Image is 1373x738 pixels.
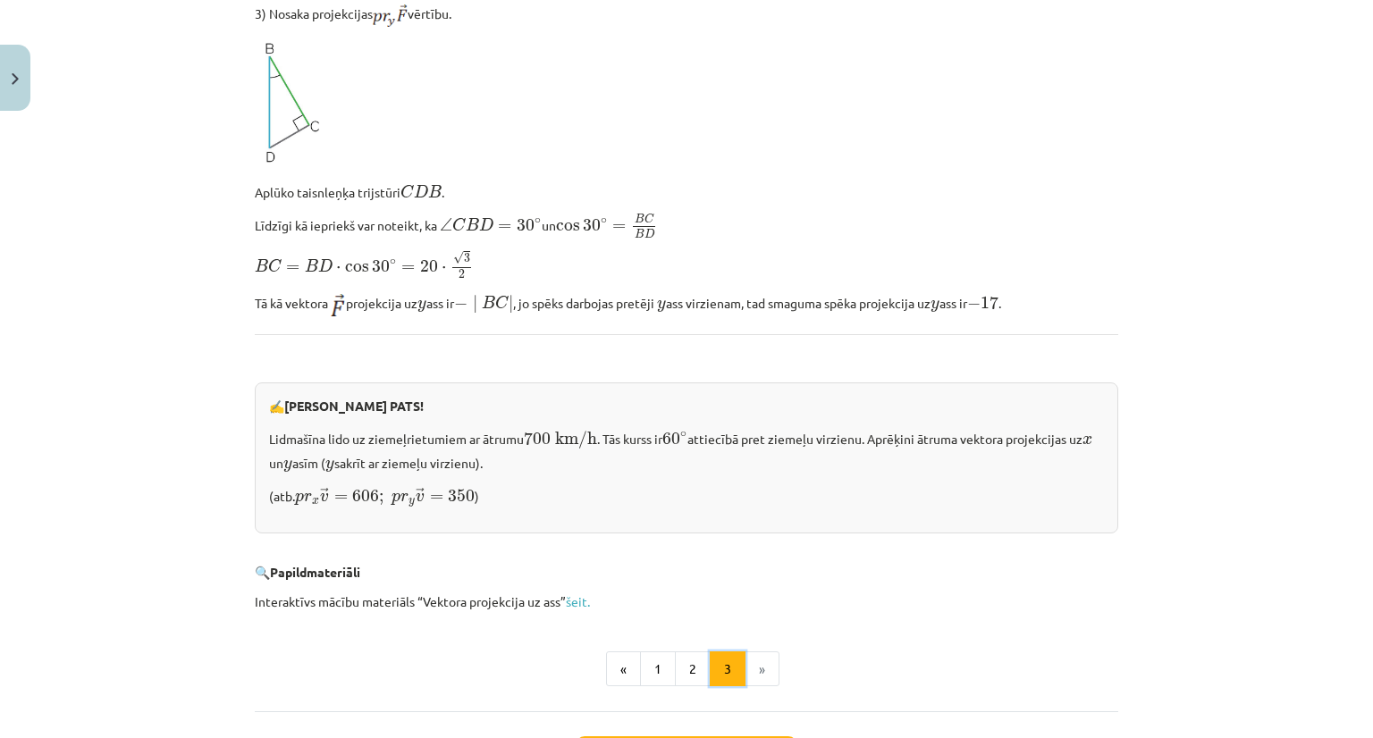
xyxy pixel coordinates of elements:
[606,651,641,687] button: «
[270,564,360,580] b: Papildmateriāli
[416,488,425,500] span: →
[414,185,428,197] span: D
[286,264,299,272] span: =
[392,493,400,505] span: p
[482,296,495,308] span: B
[420,260,438,273] span: 20
[400,493,409,502] span: r
[442,266,446,272] span: ⋅
[352,490,379,502] span: 606
[269,483,1104,507] p: (atb. )
[981,296,998,309] span: 17
[967,298,981,310] span: −
[255,563,1118,582] p: 🔍
[440,218,452,231] span: ∠
[400,185,414,198] span: C
[255,651,1118,687] nav: Page navigation example
[255,180,1118,202] p: Aplūko taisnleņķa trijstūri .
[305,259,318,272] span: B
[556,222,580,231] span: cos
[1082,436,1092,445] span: x
[710,651,745,687] button: 3
[320,493,329,502] span: v
[452,218,466,231] span: C
[409,499,415,507] span: y
[680,432,686,437] span: ∘
[325,460,334,472] span: y
[336,266,341,272] span: ⋅
[269,426,1104,473] p: Lidmašīna lido uz ziemeļrietumiem ar ātrumu . Tās kurss ir attiecībā pret ziemeļu virzienu. Aprēķ...
[295,493,304,505] span: p
[524,432,551,445] span: 700
[662,432,680,445] span: 60
[372,260,390,273] span: 30
[644,230,654,239] span: D
[284,398,424,414] b: [PERSON_NAME] PATS!
[453,251,464,264] span: √
[255,4,1118,27] p: 3) Nosaka projekcijas vērtību.
[466,218,479,231] span: B
[464,254,470,263] span: 3
[566,593,590,609] a: šeit.
[473,295,477,314] span: ∣
[255,290,1118,316] p: Tā kā vektora ﻿ projekcija uz ass ir ﻿, jo spēks darbojas pretēji ass virzienam, tad smaguma spēk...
[509,295,513,314] span: ∣
[555,431,597,449] span: km/h
[334,494,348,501] span: =
[635,230,644,239] span: B
[12,73,19,85] img: icon-close-lesson-0947bae3869378f0d4975bcd49f059093ad1ed9edebbc8119c70593378902aed.svg
[430,494,443,501] span: =
[635,214,644,223] span: B
[601,218,607,223] span: ∘
[428,185,442,197] span: B
[255,213,1118,239] p: Līdzīgi kā iepriekš var noteikt, ka ﻿ un
[675,651,711,687] button: 2
[379,493,383,505] span: ;
[312,499,319,505] span: x
[644,214,654,224] span: C
[304,493,312,502] span: r
[495,296,509,309] span: C
[416,493,425,502] span: v
[459,270,465,279] span: 2
[269,397,1104,415] p: ✍️
[417,300,426,312] span: y
[612,223,626,231] span: =
[345,264,369,273] span: cos
[535,218,541,223] span: ∘
[517,219,535,231] span: 30
[479,218,493,231] span: D
[283,460,292,472] span: y
[255,592,1118,611] p: Interaktīvs mācību materiāls “Vektora projekcija uz ass”
[268,259,282,273] span: C
[320,488,329,500] span: →
[401,264,415,272] span: =
[657,300,666,312] span: y
[255,259,268,272] span: B
[454,298,467,310] span: −
[318,259,333,272] span: D
[390,259,396,264] span: ∘
[931,300,939,312] span: y
[448,490,475,502] span: 350
[498,223,511,231] span: =
[640,651,676,687] button: 1
[583,219,601,231] span: 30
